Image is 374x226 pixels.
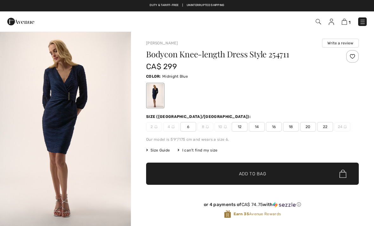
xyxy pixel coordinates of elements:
span: 4 [163,122,179,132]
span: Color: [146,74,161,79]
img: Menu [359,19,366,25]
span: 2 [146,122,162,132]
button: Add to Bag [146,163,359,185]
img: ring-m.svg [344,125,347,128]
button: Write a review [322,39,359,48]
img: Bag.svg [339,170,346,178]
div: Midnight Blue [147,84,164,107]
strong: Earn 35 [234,212,249,216]
div: or 4 payments of with [146,202,359,208]
span: 22 [317,122,333,132]
span: 6 [180,122,196,132]
img: 1ère Avenue [7,15,34,28]
span: CA$ 74.75 [242,202,263,207]
img: My Info [329,19,334,25]
span: 16 [266,122,282,132]
a: 1ère Avenue [7,18,34,24]
span: 14 [249,122,265,132]
span: 10 [215,122,230,132]
span: Add to Bag [239,171,266,177]
span: 12 [232,122,248,132]
div: or 4 payments ofCA$ 74.75withSezzle Click to learn more about Sezzle [146,202,359,210]
span: Size Guide [146,147,170,153]
a: [PERSON_NAME] [146,41,178,45]
div: Size ([GEOGRAPHIC_DATA]/[GEOGRAPHIC_DATA]): [146,114,252,119]
span: CA$ 299 [146,62,177,71]
span: 24 [334,122,350,132]
img: ring-m.svg [171,125,175,128]
span: 1 [349,20,351,25]
a: 1 [342,18,351,25]
img: Sezzle [273,202,296,208]
img: Shopping Bag [342,19,347,25]
div: I can't find my size [177,147,217,153]
img: ring-m.svg [206,125,209,128]
span: 18 [283,122,299,132]
img: Search [316,19,321,24]
img: ring-m.svg [224,125,227,128]
span: 8 [197,122,213,132]
img: ring-m.svg [154,125,158,128]
div: Our model is 5'9"/175 cm and wears a size 6. [146,137,359,142]
span: Midnight Blue [162,74,188,79]
img: Avenue Rewards [224,210,231,218]
span: Avenue Rewards [234,211,281,217]
span: 20 [300,122,316,132]
h1: Bodycon Knee-length Dress Style 254711 [146,50,323,58]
